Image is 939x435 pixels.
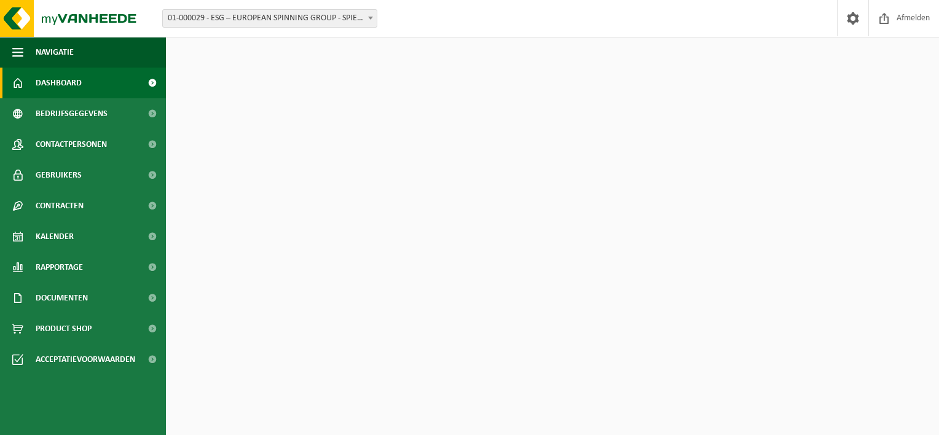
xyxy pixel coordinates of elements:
span: Bedrijfsgegevens [36,98,108,129]
span: Documenten [36,283,88,313]
span: Contracten [36,190,84,221]
span: Dashboard [36,68,82,98]
span: Gebruikers [36,160,82,190]
span: Product Shop [36,313,92,344]
span: Navigatie [36,37,74,68]
span: Rapportage [36,252,83,283]
span: Contactpersonen [36,129,107,160]
span: Acceptatievoorwaarden [36,344,135,375]
span: 01-000029 - ESG – EUROPEAN SPINNING GROUP - SPIERE-HELKIJN [163,10,377,27]
span: Kalender [36,221,74,252]
span: 01-000029 - ESG – EUROPEAN SPINNING GROUP - SPIERE-HELKIJN [162,9,377,28]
